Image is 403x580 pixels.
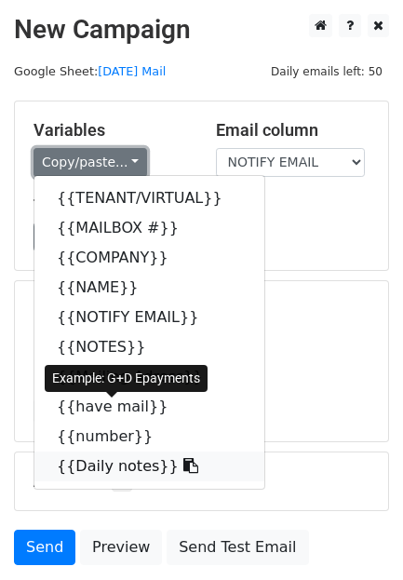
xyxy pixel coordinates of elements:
h5: Variables [34,120,188,141]
a: Send [14,530,75,565]
a: {{MAILBOX #}} [34,213,264,243]
a: {{NOTIFY EMAIL}} [34,303,264,332]
a: {{Daily notes}} [34,452,264,481]
a: {{Mailing Adress}} [34,362,264,392]
a: {{NOTES}} [34,332,264,362]
span: Daily emails left: 50 [264,61,389,82]
a: Send Test Email [167,530,308,565]
a: Daily emails left: 50 [264,64,389,78]
small: Google Sheet: [14,64,166,78]
a: Copy/paste... [34,148,147,177]
h2: New Campaign [14,14,389,46]
h5: Email column [216,120,370,141]
a: {{COMPANY}} [34,243,264,273]
a: Preview [80,530,162,565]
a: [DATE] Mail [98,64,166,78]
a: {{number}} [34,422,264,452]
a: {{have mail}} [34,392,264,422]
a: {{NAME}} [34,273,264,303]
a: {{TENANT/VIRTUAL}} [34,183,264,213]
div: Example: G+D Epayments [45,365,208,392]
iframe: Chat Widget [310,491,403,580]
